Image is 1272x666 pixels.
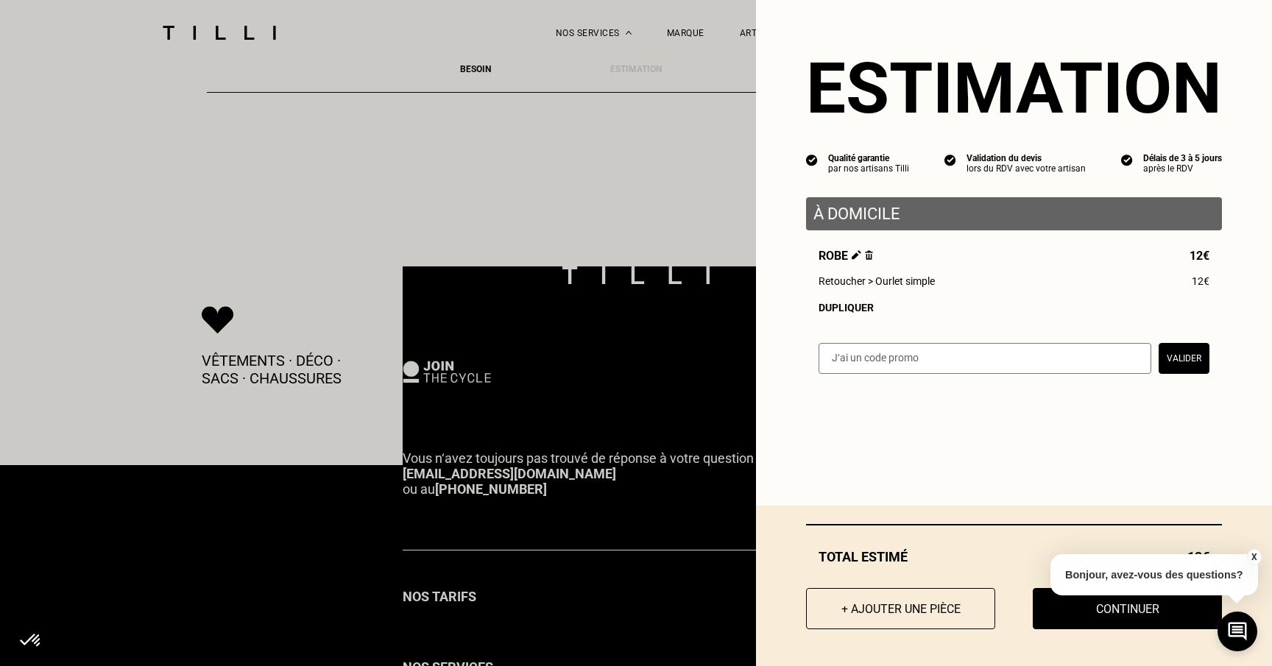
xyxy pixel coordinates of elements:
span: 12€ [1192,275,1209,287]
div: lors du RDV avec votre artisan [967,163,1086,174]
img: Supprimer [865,250,873,260]
div: Dupliquer [819,302,1209,313]
section: Estimation [806,47,1222,130]
img: icon list info [944,153,956,166]
p: Bonjour, avez-vous des questions? [1050,554,1258,595]
div: Qualité garantie [828,153,909,163]
div: Délais de 3 à 5 jours [1143,153,1222,163]
div: par nos artisans Tilli [828,163,909,174]
img: icon list info [1121,153,1133,166]
span: Robe [819,249,873,263]
img: icon list info [806,153,818,166]
input: J‘ai un code promo [819,343,1151,374]
span: 12€ [1190,249,1209,263]
button: Valider [1159,343,1209,374]
span: Retoucher > Ourlet simple [819,275,935,287]
p: À domicile [813,205,1215,223]
button: + Ajouter une pièce [806,588,995,629]
div: après le RDV [1143,163,1222,174]
img: Éditer [852,250,861,260]
button: X [1246,549,1261,565]
div: Total estimé [806,549,1222,564]
button: Continuer [1033,588,1222,629]
div: Validation du devis [967,153,1086,163]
